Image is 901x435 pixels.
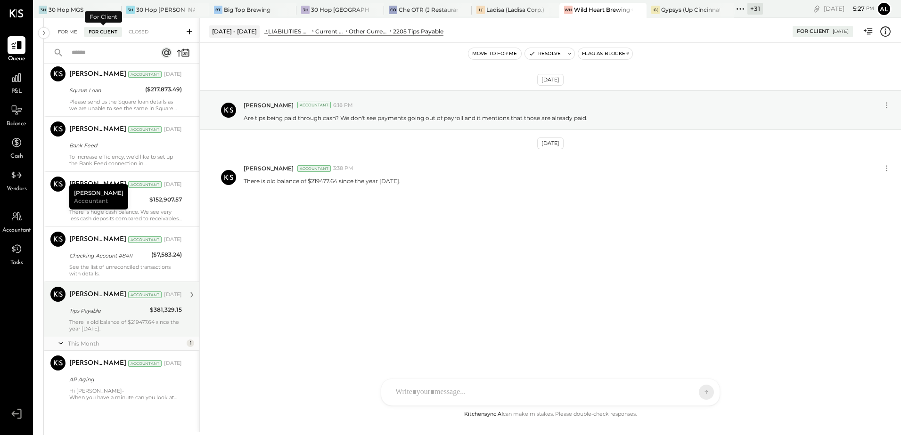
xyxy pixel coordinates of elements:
span: Vendors [7,185,27,193]
a: Balance [0,101,33,129]
span: [PERSON_NAME] [244,101,294,109]
div: [PERSON_NAME] [69,184,128,209]
a: P&L [0,69,33,96]
span: P&L [11,88,22,96]
div: [PERSON_NAME] [69,235,126,244]
div: Current Liabilities [315,27,344,35]
div: 30 Hop MGS [49,6,83,14]
div: Tips Payable [69,306,147,315]
div: To increase efficiency, we’d like to set up the Bank Feed connection in [GEOGRAPHIC_DATA]. Please... [69,153,182,167]
div: LIABILITIES AND EQUITY [268,27,310,35]
div: CO [389,6,397,14]
div: ($217,873.49) [145,85,182,94]
div: For Client [797,28,829,35]
div: 2205 Tips Payable [393,27,443,35]
div: Other Current Liabilities [349,27,388,35]
div: copy link [812,4,821,14]
div: G( [651,6,660,14]
div: BT [214,6,222,14]
span: Cash [10,153,23,161]
a: Accountant [0,208,33,235]
div: [DATE] [164,291,182,298]
div: There is huge cash balance. We see very less cash deposits compared to receivables. This was adju... [69,209,182,222]
div: For Me [53,27,82,37]
div: For Client [85,11,122,23]
button: Move to for me [468,48,521,59]
div: Bank Feed [69,141,179,150]
div: Gypsys (Up Cincinnati LLC) - Ignite [661,6,720,14]
div: Ladisa (Ladisa Corp.) - Ignite [486,6,545,14]
div: ($7,583.24) [151,250,182,259]
div: [DATE] [833,28,849,35]
div: Accountant [128,126,162,133]
span: Tasks [10,259,23,267]
div: Accountant [297,165,331,172]
div: Closed [124,27,153,37]
div: Accountant [128,360,162,367]
p: Are tips being paid through cash? We don't see payments going out of payroll and it mentions that... [244,114,588,122]
div: Accountant [128,181,162,188]
div: Big Top Brewing [224,6,270,14]
span: 6:18 PM [333,102,353,109]
div: [DATE] [164,71,182,78]
span: Balance [7,120,26,129]
div: Accountant [297,102,331,108]
span: Accountant [74,197,108,205]
p: There is old balance of $219477.64 since the year [DATE]. [244,177,401,193]
div: 3H [39,6,47,14]
div: L( [476,6,485,14]
a: Tasks [0,240,33,267]
div: This Month [68,339,184,347]
div: [DATE] [824,4,874,13]
span: Queue [8,55,25,64]
div: Wild Heart Brewing Company [574,6,633,14]
div: [PERSON_NAME] [69,180,126,189]
div: Accountant [128,71,162,78]
div: [DATE] [537,137,564,149]
div: Checking Account #8411 [69,251,148,260]
div: See the list of unreconciled transactions with details. [69,264,182,277]
div: Accountant [128,291,162,298]
div: 1 [187,339,194,347]
button: Resolve [525,48,565,59]
div: AP Aging [69,375,179,384]
div: [DATE] [164,181,182,188]
button: Flag as Blocker [578,48,632,59]
div: [PERSON_NAME] [69,359,126,368]
span: 3:38 PM [333,165,353,172]
a: Vendors [0,166,33,193]
div: 3H [126,6,135,14]
button: Al [876,1,892,16]
div: WH [564,6,573,14]
span: [PERSON_NAME] [244,164,294,172]
a: Cash [0,134,33,161]
div: Please send us the Square loan details as we are unable to see the same in Square login. We don't... [69,98,182,112]
div: [PERSON_NAME] [69,70,126,79]
a: Queue [0,36,33,64]
div: 30 Hop [GEOGRAPHIC_DATA] [311,6,370,14]
div: [DATE] - [DATE] [209,25,260,37]
div: [PERSON_NAME] [69,125,126,134]
div: [DATE] [164,360,182,367]
div: + 31 [747,3,763,15]
div: Accountant [128,236,162,243]
div: 30 Hop [PERSON_NAME] Summit [136,6,195,14]
div: $152,907.57 [149,195,182,204]
div: 3H [301,6,310,14]
div: There is old balance of $219477.64 since the year [DATE]. [69,319,182,332]
div: For Client [84,27,122,37]
div: When you have a minute can you look at the AP Aging report and let us know any old / inaccurate b... [69,394,182,401]
div: [DATE] [537,74,564,86]
div: [DATE] [164,236,182,243]
div: Square Loan [69,86,142,95]
span: Accountant [2,226,31,235]
div: [DATE] [164,126,182,133]
div: $381,329.15 [150,305,182,314]
div: Che OTR (J Restaurant LLC) - Ignite [399,6,458,14]
div: Hi [PERSON_NAME]- [69,387,182,401]
div: [PERSON_NAME] [69,290,126,299]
